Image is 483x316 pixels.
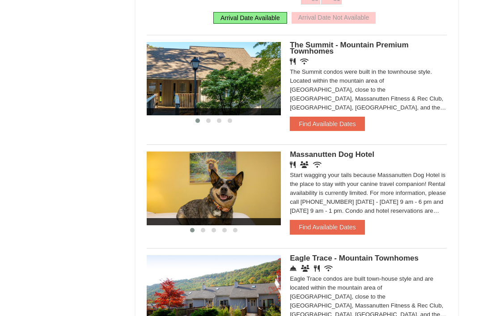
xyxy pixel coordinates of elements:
i: Concierge Desk [290,265,297,272]
span: Eagle Trace - Mountain Townhomes [290,254,419,262]
button: Find Available Dates [290,117,364,131]
div: Start wagging your tails because Massanutten Dog Hotel is the place to stay with your canine trav... [290,171,447,215]
i: Wireless Internet (free) [313,161,322,168]
button: Find Available Dates [290,220,364,234]
i: Banquet Facilities [300,161,309,168]
i: Conference Facilities [301,265,309,272]
div: Arrival Date Available [213,12,287,24]
i: Restaurant [290,161,296,168]
i: Restaurant [290,58,296,65]
div: Arrival Date Not Available [292,12,376,24]
span: Massanutten Dog Hotel [290,150,374,159]
span: The Summit - Mountain Premium Townhomes [290,41,408,55]
div: The Summit condos were built in the townhouse style. Located within the mountain area of [GEOGRAP... [290,67,447,112]
i: Wireless Internet (free) [324,265,333,272]
i: Restaurant [314,265,320,272]
i: Wireless Internet (free) [300,58,309,65]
